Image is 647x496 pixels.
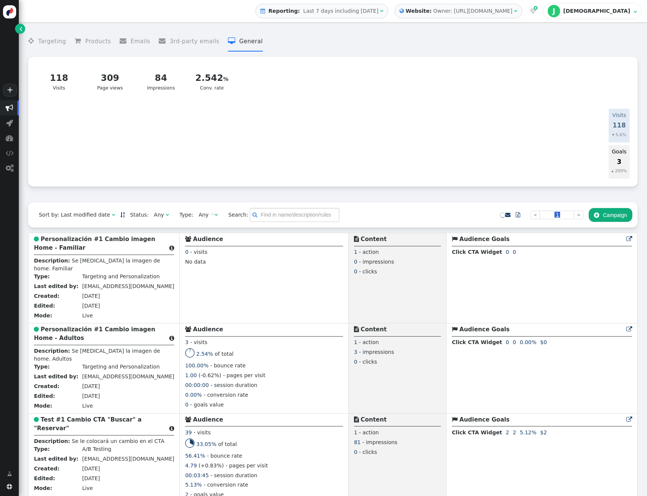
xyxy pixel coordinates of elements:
span: No data [185,259,206,265]
b: Test #1 Cambio CTA "Buscar" a "Reservar" [34,416,141,432]
span: Last 7 days including [DATE] [303,8,378,14]
div: 118 [41,71,78,85]
span:  [169,426,174,431]
span:  [185,236,191,242]
span:  [6,149,14,157]
span:  [594,212,599,218]
li: Products [74,32,111,52]
b: Last edited by: [34,373,78,379]
b: Type: [34,446,50,452]
span:  [6,134,13,142]
span:  [169,245,174,251]
span: - session duration [211,472,258,478]
span: [DATE] [82,466,100,472]
b: Audience [193,326,223,333]
span: - clicks [359,449,377,455]
span: Type: [174,211,193,219]
span: (+0.83%) [199,463,224,469]
a: 84Impressions [138,67,184,96]
span: 2.54% [196,351,213,357]
span: 0 [354,268,357,275]
span: 0 [513,249,516,255]
b: Created: [34,466,59,472]
b: Content [361,326,387,333]
span:  [159,38,170,44]
span:  [626,417,632,422]
b: Personalización #1 Cambio imagen Home - Familiar [34,236,155,251]
li: 3rd-party emails [159,32,219,52]
span: - pages per visit [225,463,268,469]
span: 56.41% [185,453,205,459]
span:  [34,326,39,332]
span:  [7,484,12,489]
span: 1.00 [185,372,197,378]
span: Status: [125,211,149,219]
span:  [452,326,457,332]
span: 0 [506,339,509,345]
span:  [34,417,39,422]
span: 1 [354,429,357,435]
b: Reporting: [267,8,301,14]
b: Type: [34,273,50,279]
span: 81 [354,439,361,445]
span: - visits [190,339,208,345]
a:  [505,212,510,218]
div: 2.542 [193,71,231,85]
span: of total [218,441,237,447]
b: Last edited by: [34,456,78,462]
b: Personalización #1 Cambio imagen Home - Adultos [34,326,155,341]
span: - action [359,339,379,345]
td: Visits [611,111,627,120]
span:  [354,326,359,332]
span:  [74,38,85,44]
span: - pages per visit [223,372,266,378]
span: 00:00:00 [185,382,209,388]
span:  [112,212,115,217]
div: Any [154,211,164,219]
span: [EMAIL_ADDRESS][DOMAIN_NAME] [82,373,174,379]
span:  [633,9,637,14]
td: Goals [611,147,627,156]
a: « [531,211,540,219]
span: - impressions [362,439,397,445]
span:  [534,5,538,11]
b: Audience [193,416,223,423]
b: Audience [193,236,223,243]
div: Any [199,211,209,219]
span: - session duration [211,382,258,388]
span: [DATE] [82,383,100,389]
span:  [626,236,632,242]
b: Audience Goals [459,416,510,423]
span: 0 [354,359,357,365]
span: 0 [506,249,509,255]
span: Targeting and Personalization [82,364,159,370]
span:  [399,7,404,15]
span:  [6,164,14,172]
span:  [452,236,457,242]
span:  [34,236,39,242]
a:  [2,467,17,481]
span: Se [MEDICAL_DATA] la imagen de home. Familiar [34,258,160,272]
span:  [20,25,23,33]
a: 309Page views [87,67,133,96]
span:  [626,326,632,332]
a: » [574,211,583,219]
span: 1 [354,339,357,345]
b: Website: [404,7,433,15]
b: Audience Goals [459,326,510,333]
span:  [514,8,517,14]
span:  [252,211,257,219]
a:  [120,212,125,218]
span:  [354,236,359,242]
span: - clicks [359,359,377,365]
button: Campaign [589,208,632,221]
b: Edited: [34,475,55,481]
span:  [166,212,169,217]
span: 2 [506,429,509,435]
div: [DEMOGRAPHIC_DATA] [563,8,632,14]
b: Type: [34,364,50,370]
a:  [15,24,25,34]
span: 0 [513,339,516,345]
span: 0.00% [520,339,536,345]
a: 2.542Conv. rate [189,67,235,96]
